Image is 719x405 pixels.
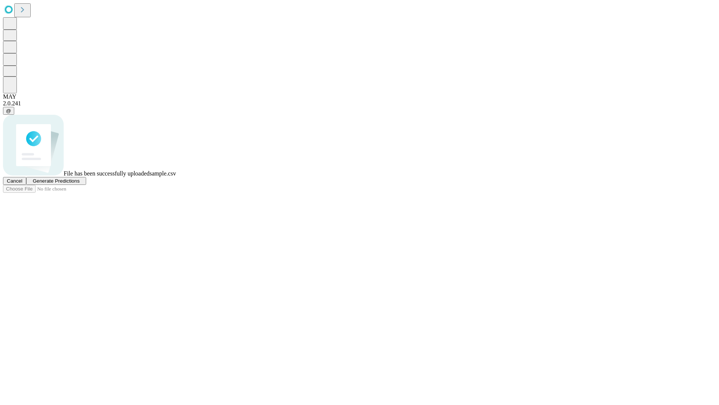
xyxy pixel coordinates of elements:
span: Generate Predictions [33,178,79,184]
span: sample.csv [149,170,176,177]
button: Cancel [3,177,26,185]
span: @ [6,108,11,114]
span: Cancel [7,178,22,184]
span: File has been successfully uploaded [64,170,149,177]
button: Generate Predictions [26,177,86,185]
div: MAY [3,93,716,100]
div: 2.0.241 [3,100,716,107]
button: @ [3,107,14,115]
